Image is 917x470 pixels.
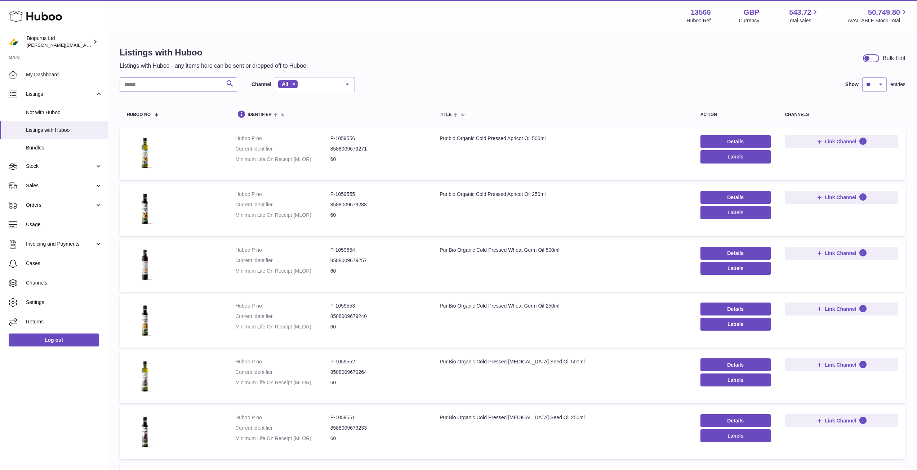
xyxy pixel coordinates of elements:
[127,414,163,450] img: PuriBio Organic Cold Pressed Milk Thistle Seed Oil 250ml
[847,8,908,24] a: 50,749.80 AVAILABLE Stock Total
[127,247,163,283] img: PuriBio Organic Cold Pressed Wheat Germ Oil 500ml
[235,435,330,442] dt: Minimum Life On Receipt (MLOR)
[700,318,771,331] button: Labels
[27,35,92,49] div: Biopurus Ltd
[330,323,426,330] dd: 60
[330,358,426,365] dd: P-1059552
[330,303,426,309] dd: P-1059553
[235,212,330,219] dt: Minimum Life On Receipt (MLOR)
[26,91,95,98] span: Listings
[700,429,771,442] button: Labels
[825,417,856,424] span: Link Channel
[700,191,771,204] a: Details
[26,221,102,228] span: Usage
[845,81,859,88] label: Show
[235,156,330,163] dt: Minimum Life On Receipt (MLOR)
[700,262,771,275] button: Labels
[785,358,898,371] button: Link Channel
[825,306,856,312] span: Link Channel
[27,42,144,48] span: [PERSON_NAME][EMAIL_ADDRESS][DOMAIN_NAME]
[127,112,151,117] span: Huboo no
[26,71,102,78] span: My Dashboard
[700,414,771,427] a: Details
[825,138,856,145] span: Link Channel
[825,194,856,201] span: Link Channel
[330,156,426,163] dd: 60
[700,303,771,315] a: Details
[26,127,102,134] span: Listings with Huboo
[330,268,426,274] dd: 60
[785,135,898,148] button: Link Channel
[890,81,905,88] span: entries
[235,268,330,274] dt: Minimum Life On Receipt (MLOR)
[235,425,330,431] dt: Current identifier
[700,358,771,371] a: Details
[330,191,426,198] dd: P-1059555
[235,146,330,152] dt: Current identifier
[825,250,856,256] span: Link Channel
[127,303,163,339] img: PuriBio Organic Cold Pressed Wheat Germ Oil 250ml
[127,191,163,227] img: Puribio Organic Cold Pressed Apricot Oil 250ml
[700,150,771,163] button: Labels
[883,54,905,62] div: Bulk Edit
[787,17,819,24] span: Total sales
[26,144,102,151] span: Bundles
[282,81,288,87] span: All
[235,135,330,142] dt: Huboo P no
[440,414,686,421] div: PuriBio Organic Cold Pressed [MEDICAL_DATA] Seed Oil 250ml
[9,36,19,47] img: peter@biopurus.co.uk
[251,81,271,88] label: Channel
[440,191,686,198] div: Puribio Organic Cold Pressed Apricot Oil 250ml
[440,358,686,365] div: PuriBio Organic Cold Pressed [MEDICAL_DATA] Seed Oil 500ml
[127,358,163,394] img: PuriBio Organic Cold Pressed Milk Thistle Seed Oil 500ml
[825,362,856,368] span: Link Channel
[26,241,95,247] span: Invoicing and Payments
[235,257,330,264] dt: Current identifier
[440,247,686,254] div: PuriBio Organic Cold Pressed Wheat Germ Oil 500ml
[235,323,330,330] dt: Minimum Life On Receipt (MLOR)
[330,414,426,421] dd: P-1059551
[235,201,330,208] dt: Current identifier
[330,257,426,264] dd: 8588009679257
[330,435,426,442] dd: 60
[9,334,99,346] a: Log out
[744,8,759,17] strong: GBP
[785,414,898,427] button: Link Channel
[440,135,686,142] div: Puribio Organic Cold Pressed Apricot Oil 500ml
[330,313,426,320] dd: 8588009679240
[235,414,330,421] dt: Huboo P no
[127,135,163,171] img: Puribio Organic Cold Pressed Apricot Oil 500ml
[687,17,711,24] div: Huboo Ref
[700,247,771,260] a: Details
[700,112,771,117] div: action
[440,112,451,117] span: title
[330,425,426,431] dd: 8588009679233
[785,247,898,260] button: Link Channel
[235,369,330,376] dt: Current identifier
[789,8,811,17] span: 543.72
[785,303,898,315] button: Link Channel
[235,247,330,254] dt: Huboo P no
[235,379,330,386] dt: Minimum Life On Receipt (MLOR)
[26,299,102,306] span: Settings
[26,182,95,189] span: Sales
[120,62,308,70] p: Listings with Huboo - any items here can be sent or dropped off to Huboo.
[330,212,426,219] dd: 60
[700,206,771,219] button: Labels
[330,135,426,142] dd: P-1059556
[785,191,898,204] button: Link Channel
[847,17,908,24] span: AVAILABLE Stock Total
[26,163,95,170] span: Stock
[235,303,330,309] dt: Huboo P no
[26,202,95,209] span: Orders
[700,373,771,386] button: Labels
[330,369,426,376] dd: 8588009679264
[235,313,330,320] dt: Current identifier
[330,201,426,208] dd: 8588009679288
[739,17,760,24] div: Currency
[868,8,900,17] span: 50,749.80
[26,109,102,116] span: Not with Huboo
[330,247,426,254] dd: P-1059554
[785,112,898,117] div: channels
[235,191,330,198] dt: Huboo P no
